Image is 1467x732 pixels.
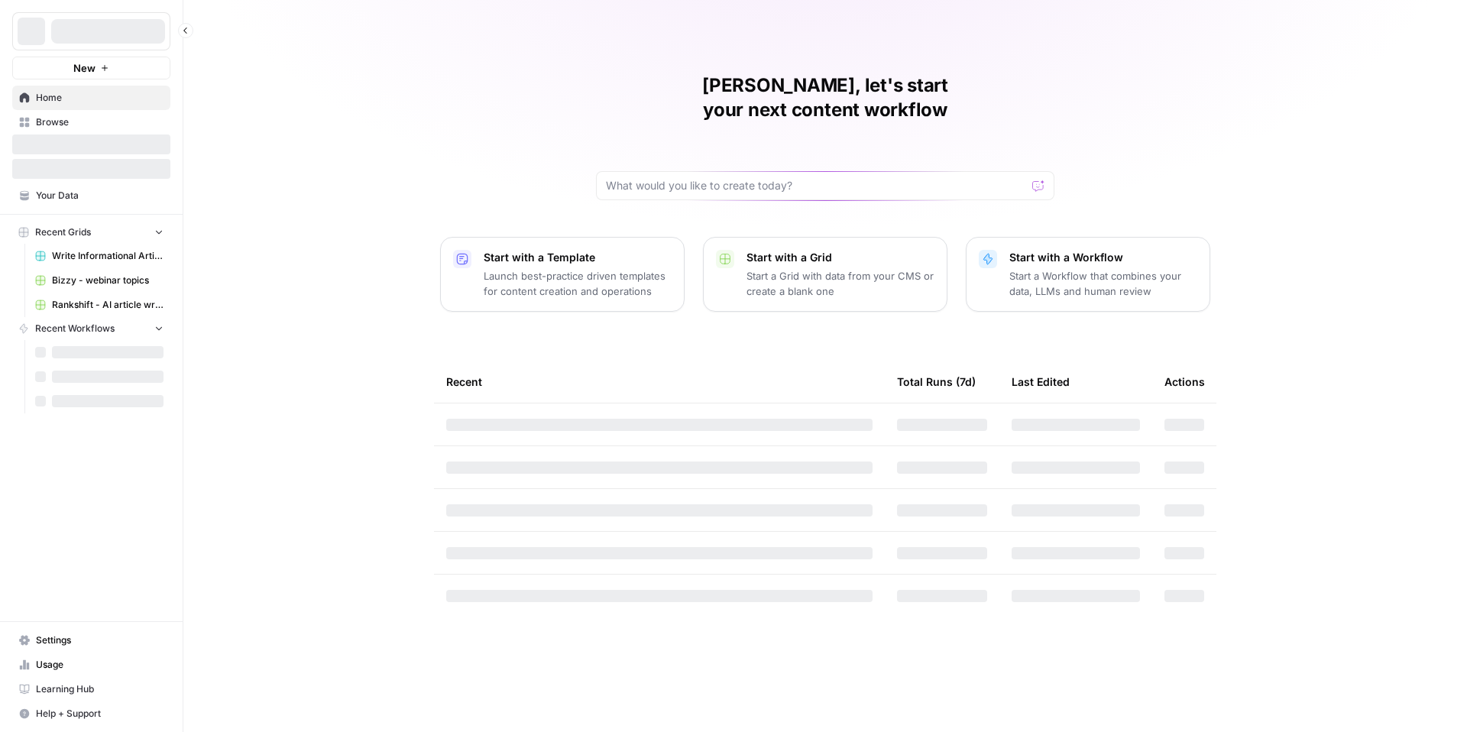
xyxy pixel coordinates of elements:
[1012,361,1070,403] div: Last Edited
[35,225,91,239] span: Recent Grids
[12,110,170,134] a: Browse
[1009,268,1197,299] p: Start a Workflow that combines your data, LLMs and human review
[36,707,164,721] span: Help + Support
[606,178,1026,193] input: What would you like to create today?
[746,268,934,299] p: Start a Grid with data from your CMS or create a blank one
[36,658,164,672] span: Usage
[12,221,170,244] button: Recent Grids
[703,237,947,312] button: Start with a GridStart a Grid with data from your CMS or create a blank one
[12,183,170,208] a: Your Data
[12,653,170,677] a: Usage
[12,57,170,79] button: New
[28,293,170,317] a: Rankshift - AI article writer
[36,189,164,202] span: Your Data
[446,361,873,403] div: Recent
[28,268,170,293] a: Bizzy - webinar topics
[36,633,164,647] span: Settings
[36,682,164,696] span: Learning Hub
[746,250,934,265] p: Start with a Grid
[440,237,685,312] button: Start with a TemplateLaunch best-practice driven templates for content creation and operations
[1164,361,1205,403] div: Actions
[1009,250,1197,265] p: Start with a Workflow
[35,322,115,335] span: Recent Workflows
[12,86,170,110] a: Home
[484,250,672,265] p: Start with a Template
[12,317,170,340] button: Recent Workflows
[52,274,164,287] span: Bizzy - webinar topics
[966,237,1210,312] button: Start with a WorkflowStart a Workflow that combines your data, LLMs and human review
[52,298,164,312] span: Rankshift - AI article writer
[12,701,170,726] button: Help + Support
[897,361,976,403] div: Total Runs (7d)
[36,91,164,105] span: Home
[36,115,164,129] span: Browse
[73,60,96,76] span: New
[596,73,1054,122] h1: [PERSON_NAME], let's start your next content workflow
[12,677,170,701] a: Learning Hub
[484,268,672,299] p: Launch best-practice driven templates for content creation and operations
[12,628,170,653] a: Settings
[28,244,170,268] a: Write Informational Articles
[52,249,164,263] span: Write Informational Articles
